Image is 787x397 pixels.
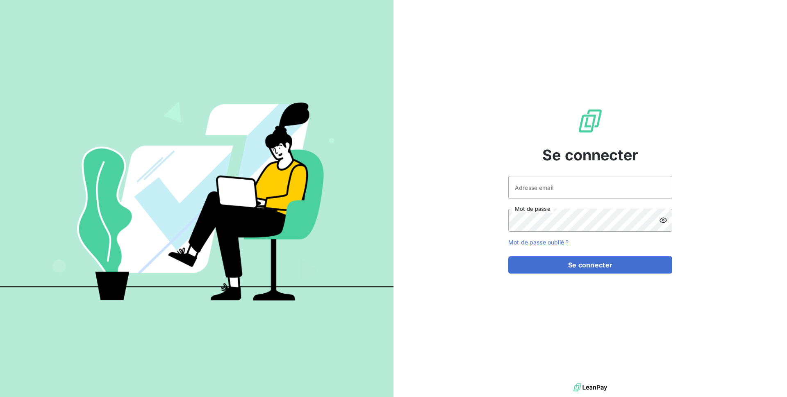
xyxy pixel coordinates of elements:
img: Logo LeanPay [577,108,603,134]
a: Mot de passe oublié ? [508,239,569,246]
input: placeholder [508,176,672,199]
span: Se connecter [542,144,638,166]
img: logo [573,381,607,394]
button: Se connecter [508,256,672,274]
